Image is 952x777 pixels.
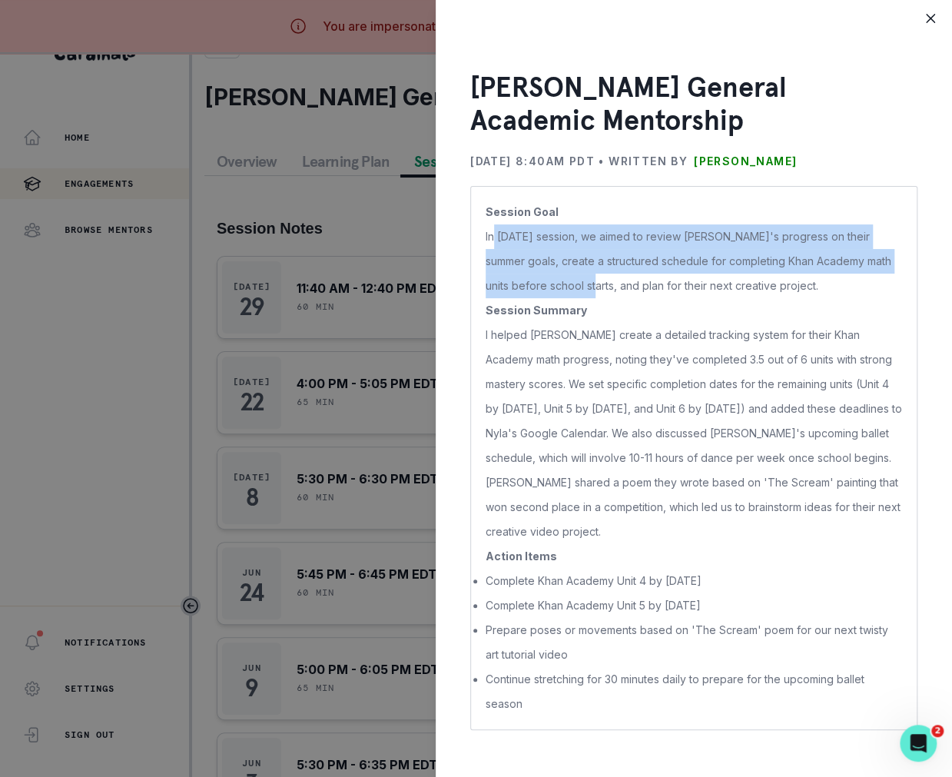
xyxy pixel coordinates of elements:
button: Close [918,6,943,31]
span: 2 [931,725,944,737]
b: Session Summary [486,304,587,317]
li: Continue stretching for 30 minutes daily to prepare for the upcoming ballet season [486,667,902,716]
b: Session Goal [486,205,559,218]
b: Action Items [486,550,557,563]
iframe: Intercom live chat [900,725,937,762]
p: In [DATE] session, we aimed to review [PERSON_NAME]'s progress on their summer goals, create a st... [486,224,902,298]
li: Complete Khan Academy Unit 4 by [DATE] [486,569,902,593]
p: I helped [PERSON_NAME] create a detailed tracking system for their Khan Academy math progress, no... [486,323,902,544]
li: Prepare poses or movements based on 'The Scream' poem for our next twisty art tutorial video [486,618,902,667]
h3: [PERSON_NAME] General Academic Mentorship [470,71,917,137]
p: [PERSON_NAME] [694,149,797,174]
li: Complete Khan Academy Unit 5 by [DATE] [486,593,902,618]
p: [DATE] 8:40AM PDT • Written by [470,149,688,174]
